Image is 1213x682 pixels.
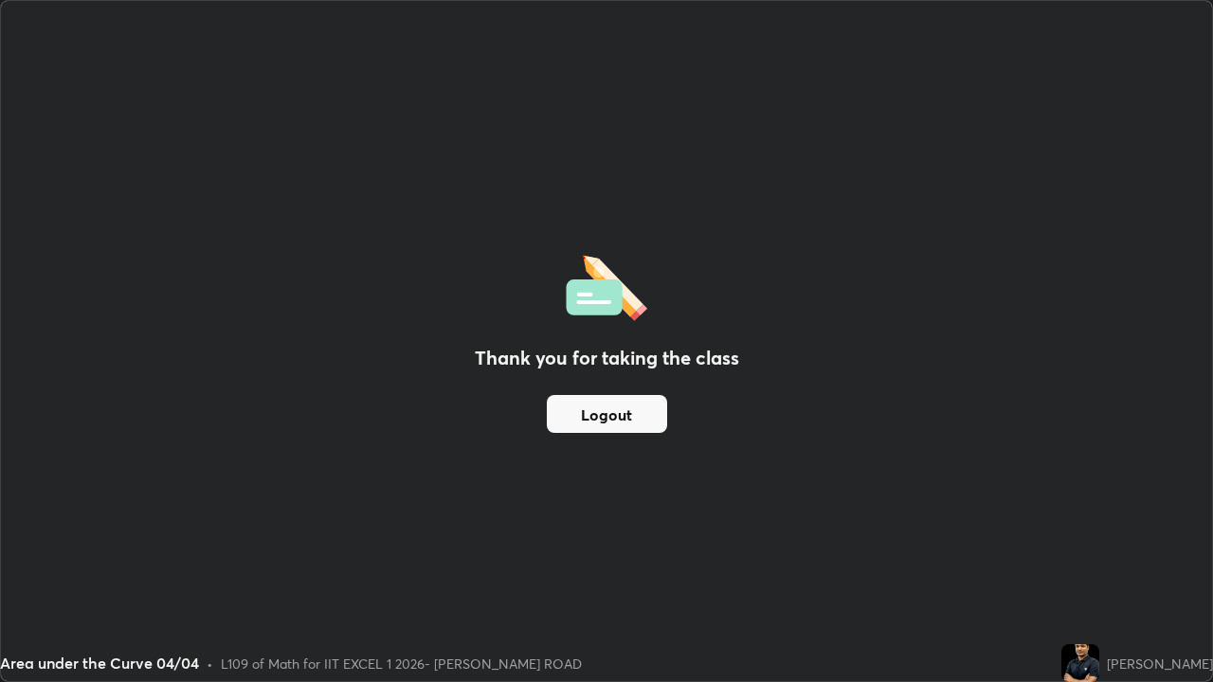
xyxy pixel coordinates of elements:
[1061,644,1099,682] img: 8ca78bc1ed99470c85a873089a613cb3.jpg
[475,344,739,372] h2: Thank you for taking the class
[1107,654,1213,673] div: [PERSON_NAME]
[221,654,582,673] div: L109 of Math for IIT EXCEL 1 2026- [PERSON_NAME] ROAD
[547,395,667,433] button: Logout
[207,654,213,673] div: •
[566,249,647,321] img: offlineFeedback.1438e8b3.svg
